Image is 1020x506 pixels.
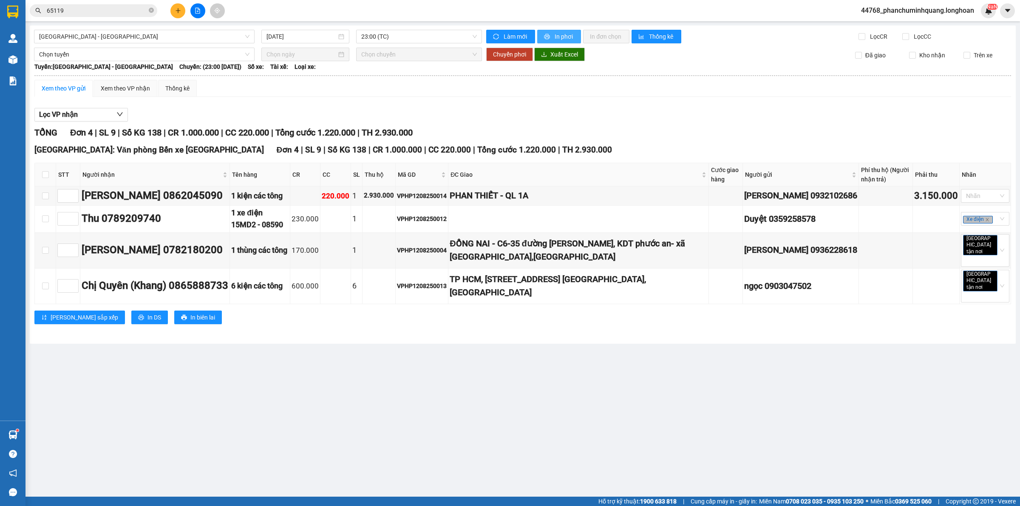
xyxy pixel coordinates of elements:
[352,190,361,202] div: 1
[292,213,319,225] div: 230.000
[292,280,319,292] div: 600.000
[396,269,448,304] td: VPHP1208250013
[34,127,57,138] span: TỔNG
[165,84,190,93] div: Thống kê
[984,249,988,254] span: close
[744,212,857,226] div: Duyệt 0359258578
[649,32,674,41] span: Thống kê
[35,8,41,14] span: search
[82,211,228,227] div: Thu 0789209740
[82,242,228,258] div: [PERSON_NAME] 0782180200
[164,127,166,138] span: |
[131,311,168,324] button: printerIn DS
[493,34,500,40] span: sync
[9,488,17,496] span: message
[352,213,361,225] div: 1
[759,497,864,506] span: Miền Nam
[398,170,439,179] span: Mã GD
[225,127,269,138] span: CC 220.000
[862,51,889,60] span: Đã giao
[175,8,181,14] span: plus
[962,170,1009,179] div: Nhãn
[221,127,223,138] span: |
[214,8,220,14] span: aim
[39,48,249,61] span: Chọn tuyến
[504,32,528,41] span: Làm mới
[82,278,228,294] div: Chị Quyên (Khang) 0865888733
[368,145,371,155] span: |
[895,498,932,505] strong: 0369 525 060
[95,127,97,138] span: |
[361,30,477,43] span: 23:00 (TC)
[8,430,17,439] img: warehouse-icon
[271,127,273,138] span: |
[450,170,700,179] span: ĐC Giao
[230,163,290,187] th: Tên hàng
[9,469,17,477] span: notification
[118,127,120,138] span: |
[541,51,547,58] span: download
[351,163,363,187] th: SL
[373,145,422,155] span: CR 1.000.000
[51,313,118,322] span: [PERSON_NAME] sắp xếp
[973,498,979,504] span: copyright
[149,8,154,13] span: close-circle
[537,30,581,43] button: printerIn phơi
[42,84,85,93] div: Xem theo VP gửi
[231,280,289,292] div: 6 kiện các tông
[555,32,574,41] span: In phơi
[598,497,677,506] span: Hỗ trợ kỹ thuật:
[275,127,355,138] span: Tổng cước 1.220.000
[266,32,337,41] input: 12/08/2025
[323,145,326,155] span: |
[397,191,447,201] div: VPHP1208250014
[328,145,366,155] span: Số KG 138
[82,188,228,204] div: [PERSON_NAME] 0862045090
[39,109,78,120] span: Lọc VP nhận
[1000,3,1015,18] button: caret-down
[248,62,264,71] span: Số xe:
[138,314,144,321] span: printer
[854,5,981,16] span: 44768_phanchuminhquang.longhoan
[170,3,185,18] button: plus
[16,429,19,432] sup: 1
[8,34,17,43] img: warehouse-icon
[8,55,17,64] img: warehouse-icon
[1004,7,1011,14] span: caret-down
[963,235,997,256] span: [GEOGRAPHIC_DATA] tận nơi
[562,145,612,155] span: TH 2.930.000
[305,145,321,155] span: SL 9
[195,8,201,14] span: file-add
[210,3,225,18] button: aim
[34,311,125,324] button: sort-ascending[PERSON_NAME] sắp xếp
[914,189,958,204] div: 3.150.000
[486,48,533,61] button: Chuyển phơi
[867,32,889,41] span: Lọc CR
[364,191,394,201] div: 2.930.000
[322,190,349,202] div: 220.000
[709,163,743,187] th: Cước giao hàng
[277,145,299,155] span: Đơn 4
[290,163,320,187] th: CR
[987,4,997,10] sup: NaN
[82,170,221,179] span: Người nhận
[352,244,361,256] div: 1
[486,30,535,43] button: syncLàm mới
[190,3,205,18] button: file-add
[34,108,128,122] button: Lọc VP nhận
[357,127,360,138] span: |
[149,7,154,15] span: close-circle
[295,62,316,71] span: Loại xe:
[362,127,413,138] span: TH 2.930.000
[292,245,319,256] div: 170.000
[558,145,560,155] span: |
[985,218,989,222] span: close
[361,48,477,61] span: Chọn chuyến
[450,237,707,264] div: ĐỒNG NAI - C6-35 đường [PERSON_NAME], KDT phước an- xã [GEOGRAPHIC_DATA],[GEOGRAPHIC_DATA]
[9,450,17,458] span: question-circle
[168,127,219,138] span: CR 1.000.000
[870,497,932,506] span: Miền Bắc
[190,313,215,322] span: In biên lai
[179,62,241,71] span: Chuyến: (23:00 [DATE])
[397,281,447,291] div: VPHP1208250013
